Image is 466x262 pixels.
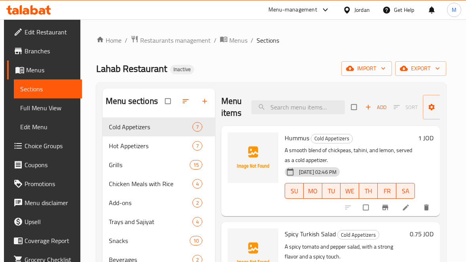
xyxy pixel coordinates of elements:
[109,179,192,188] span: Chicken Meals with Rice
[7,193,82,212] a: Menu disclaimer
[341,61,392,76] button: import
[96,35,446,45] nav: breadcrumb
[251,36,253,45] li: /
[96,60,167,77] span: Lahab Restaurant
[193,123,202,131] span: 7
[192,198,202,207] div: items
[190,161,202,169] span: 15
[140,36,211,45] span: Restaurants management
[125,36,127,45] li: /
[103,174,215,193] div: Chicken Meals with Rice4
[192,217,202,226] div: items
[7,212,82,231] a: Upsell
[103,117,215,136] div: Cold Appetizers7
[177,92,196,110] span: Sort sections
[20,84,76,94] span: Sections
[109,217,192,226] span: Trays and Sajiyat
[322,183,341,199] button: TU
[7,155,82,174] a: Coupons
[96,36,122,45] a: Home
[193,218,202,226] span: 4
[220,35,247,45] a: Menus
[337,230,379,239] div: Cold Appetizers
[193,199,202,207] span: 2
[338,230,379,239] span: Cold Appetizers
[365,103,386,112] span: Add
[296,168,340,176] span: [DATE] 02:46 PM
[348,64,386,74] span: import
[229,36,247,45] span: Menus
[285,242,407,262] p: A spicy tomato and pepper salad, with a strong flavor and a spicy touch.
[20,103,76,113] span: Full Menu View
[7,136,82,155] a: Choice Groups
[109,236,190,245] span: Snacks
[20,122,76,132] span: Edit Menu
[354,6,370,14] div: Jordan
[402,204,411,211] a: Edit menu item
[196,92,215,110] button: Add section
[358,200,375,215] span: Select to update
[25,179,76,188] span: Promotions
[221,95,242,119] h2: Menu items
[109,122,192,132] div: Cold Appetizers
[131,35,211,45] a: Restaurants management
[25,160,76,170] span: Coupons
[288,185,301,197] span: SU
[25,46,76,56] span: Branches
[362,185,375,197] span: TH
[344,185,356,197] span: WE
[214,36,217,45] li: /
[190,236,202,245] div: items
[363,101,388,113] span: Add item
[401,64,440,74] span: export
[14,117,82,136] a: Edit Menu
[25,236,76,245] span: Coverage Report
[103,155,215,174] div: Grills15
[399,185,412,197] span: SA
[25,217,76,226] span: Upsell
[304,183,322,199] button: MO
[340,183,359,199] button: WE
[251,100,345,114] input: search
[103,193,215,212] div: Add-ons2
[363,101,388,113] button: Add
[25,141,76,151] span: Choice Groups
[311,134,353,143] div: Cold Appetizers
[109,160,190,170] span: Grills
[307,185,319,197] span: MO
[190,160,202,170] div: items
[109,141,192,151] span: Hot Appetizers
[228,132,278,183] img: Hummus
[285,145,415,165] p: A smooth blend of chickpeas, tahini, and lemon, served as a cold appetizer.
[25,27,76,37] span: Edit Restaurant
[190,237,202,245] span: 10
[381,185,393,197] span: FR
[359,183,378,199] button: TH
[418,132,434,143] h6: 1 JOD
[311,134,352,143] span: Cold Appetizers
[377,199,396,216] button: Branch-specific-item
[192,141,202,151] div: items
[396,183,415,199] button: SA
[14,79,82,98] a: Sections
[103,231,215,250] div: Snacks10
[388,101,423,113] span: Select section first
[378,183,396,199] button: FR
[7,41,82,60] a: Branches
[7,60,82,79] a: Menus
[170,66,194,73] span: Inactive
[257,36,279,45] span: Sections
[7,174,82,193] a: Promotions
[103,136,215,155] div: Hot Appetizers7
[192,122,202,132] div: items
[109,198,192,207] span: Add-ons
[418,199,437,216] button: delete
[268,5,317,15] div: Menu-management
[14,98,82,117] a: Full Menu View
[285,183,304,199] button: SU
